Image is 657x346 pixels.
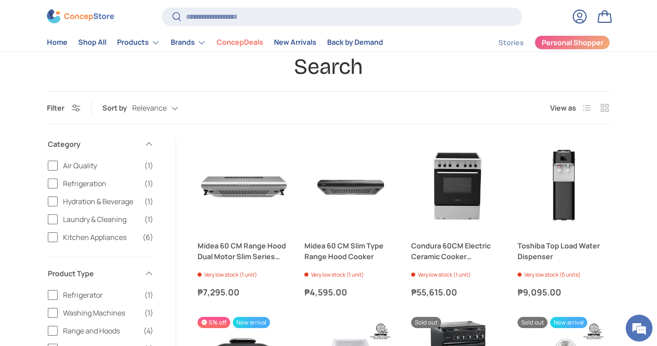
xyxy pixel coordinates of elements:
a: Midea 60 CM Range Hood Dual Motor Slim Series Cooker [198,240,290,262]
img: ConcepStore [47,10,114,24]
button: Relevance [132,101,196,116]
nav: Primary [47,34,383,51]
summary: Products [112,34,165,51]
a: Toshiba Top Load Water Dispenser [518,139,610,231]
span: Kitchen Appliances [63,232,137,243]
a: Midea 60 CM Slim Type Range Hood Cooker [304,139,397,231]
span: (1) [144,290,153,300]
span: (1) [144,214,153,225]
span: (1) [144,178,153,189]
span: Category [48,139,139,150]
span: Range and Hoods [63,325,138,336]
span: Hydration & Beverage [63,196,139,207]
label: Sort by [102,103,132,113]
a: Condura 60CM Electric Ceramic Cooker (installation not included) [411,139,504,231]
span: New arrival [550,317,587,328]
span: (1) [144,160,153,171]
a: Back by Demand [327,34,383,51]
span: (6) [143,232,153,243]
h1: Search [47,53,610,81]
nav: Secondary [477,34,610,51]
span: Relevance [132,104,167,112]
div: Chat with us now [46,50,150,62]
a: Condura 60CM Electric Ceramic Cooker (installation not included) [411,240,504,262]
a: Shop All [78,34,106,51]
span: (1) [144,196,153,207]
span: Sold out [411,317,441,328]
span: Filter [47,103,64,113]
span: Sold out [518,317,547,328]
button: Filter [47,103,80,113]
a: New Arrivals [274,34,316,51]
span: Refrigeration [63,178,139,189]
span: View as [550,103,576,113]
span: (1) [144,308,153,318]
summary: Category [48,128,153,160]
a: Home [47,34,67,51]
a: Stories [498,34,524,51]
span: New arrival [233,317,270,328]
span: (4) [143,325,153,336]
span: Laundry & Cleaning [63,214,139,225]
div: Minimize live chat window [147,4,168,26]
textarea: Type your message and hit 'Enter' [4,244,170,276]
summary: Product Type [48,257,153,290]
span: We're online! [52,113,123,203]
span: 5% off [198,317,230,328]
a: Toshiba Top Load Water Dispenser [518,240,610,262]
span: Product Type [48,268,139,279]
span: Washing Machines [63,308,139,318]
span: Air Quality [63,160,139,171]
a: Midea 60 CM Range Hood Dual Motor Slim Series Cooker [198,139,290,231]
a: Midea 60 CM Slim Type Range Hood Cooker [304,240,397,262]
summary: Brands [165,34,211,51]
span: Personal Shopper [542,39,603,47]
a: Personal Shopper [535,35,610,50]
a: ConcepDeals [217,34,263,51]
span: Refrigerator [63,290,139,300]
